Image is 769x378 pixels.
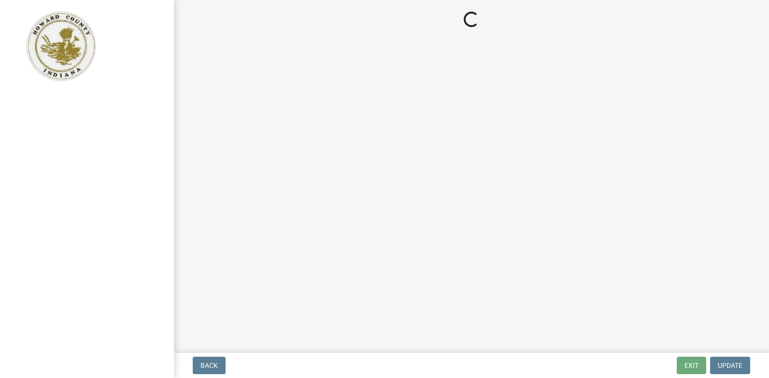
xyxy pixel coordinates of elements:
[193,357,226,374] button: Back
[677,357,706,374] button: Exit
[200,362,218,369] span: Back
[710,357,750,374] button: Update
[19,10,102,83] img: Howard County, Indiana
[718,362,742,369] span: Update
